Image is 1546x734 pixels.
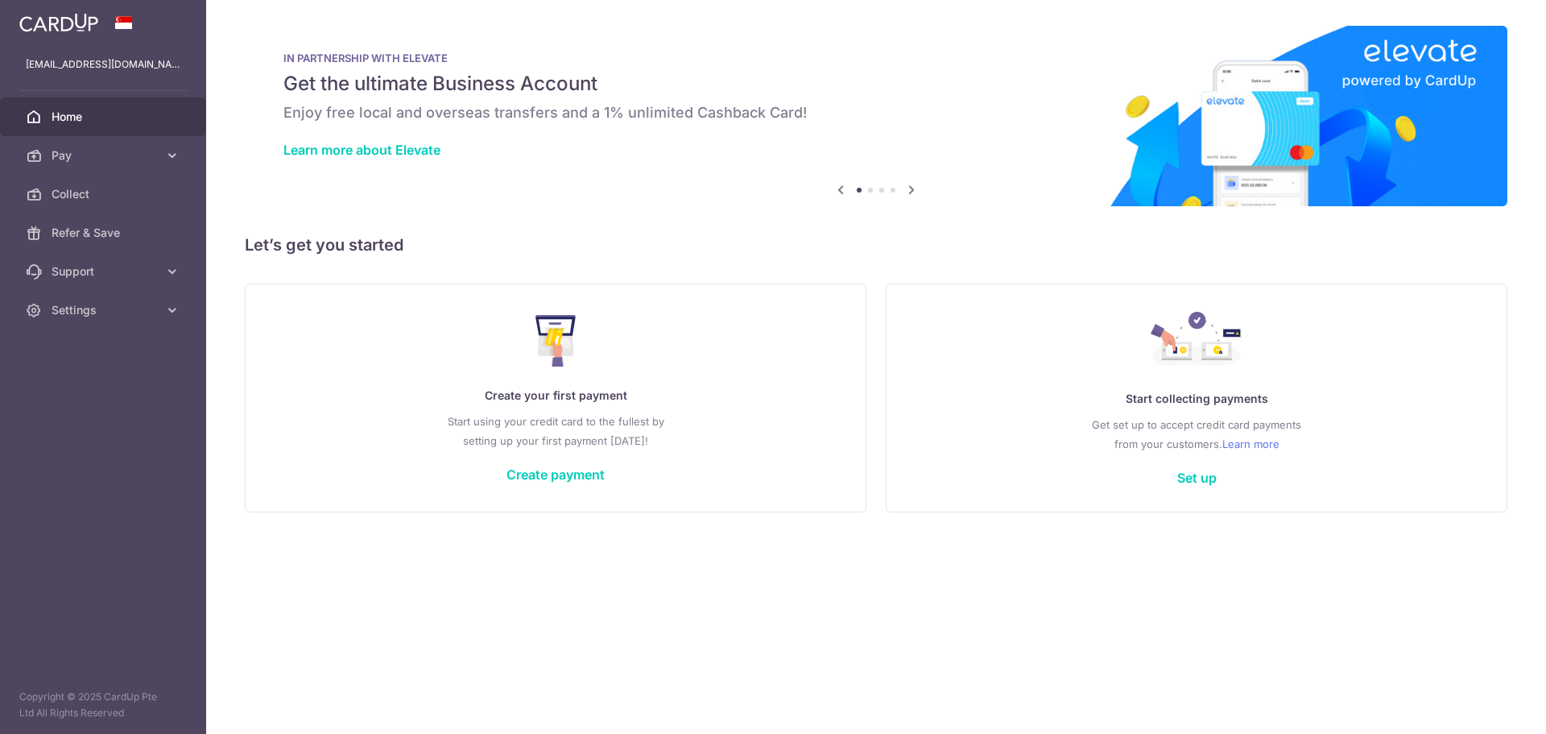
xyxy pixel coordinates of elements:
[1177,470,1217,486] a: Set up
[506,467,605,483] a: Create payment
[26,56,180,73] p: [EMAIL_ADDRESS][DOMAIN_NAME]
[283,52,1469,64] p: IN PARTNERSHIP WITH ELEVATE
[52,263,158,280] span: Support
[245,26,1507,206] img: Renovation banner
[52,109,158,125] span: Home
[36,11,69,26] span: Help
[283,142,440,158] a: Learn more about Elevate
[283,103,1469,122] h6: Enjoy free local and overseas transfers and a 1% unlimited Cashback Card!
[52,186,158,202] span: Collect
[245,232,1507,258] h5: Let’s get you started
[1151,312,1242,370] img: Collect Payment
[283,71,1469,97] h5: Get the ultimate Business Account
[52,225,158,241] span: Refer & Save
[52,302,158,318] span: Settings
[278,412,833,450] p: Start using your credit card to the fullest by setting up your first payment [DATE]!
[278,386,833,405] p: Create your first payment
[19,13,98,32] img: CardUp
[52,147,158,164] span: Pay
[1222,434,1279,454] a: Learn more
[919,415,1474,454] p: Get set up to accept credit card payments from your customers.
[919,389,1474,408] p: Start collecting payments
[535,315,577,367] img: Make Payment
